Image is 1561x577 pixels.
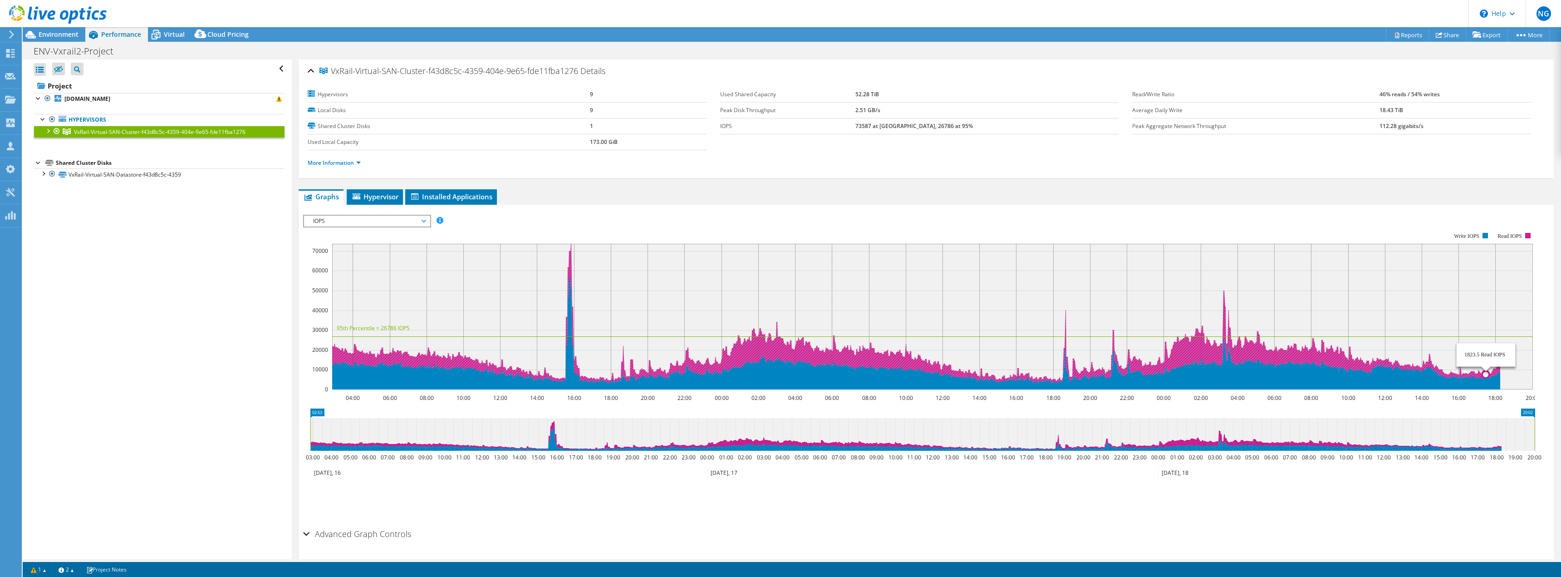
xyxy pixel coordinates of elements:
[494,454,508,461] text: 13:00
[1508,454,1522,461] text: 19:00
[590,122,593,130] b: 1
[39,30,79,39] span: Environment
[52,564,80,575] a: 2
[1379,90,1440,98] b: 46% reads / 54% writes
[1245,454,1259,461] text: 05:00
[34,114,285,126] a: Hypervisors
[1133,454,1147,461] text: 23:00
[855,90,879,98] b: 52.28 TiB
[303,192,339,201] span: Graphs
[164,30,185,39] span: Virtual
[788,394,802,402] text: 04:00
[1264,454,1278,461] text: 06:00
[855,122,973,130] b: 73587 at [GEOGRAPHIC_DATA], 26786 at 95%
[604,394,618,402] text: 18:00
[1076,454,1090,461] text: 20:00
[1057,454,1071,461] text: 19:00
[1302,454,1316,461] text: 08:00
[1208,454,1222,461] text: 03:00
[207,30,249,39] span: Cloud Pricing
[963,454,977,461] text: 14:00
[306,454,320,461] text: 03:00
[1490,454,1504,461] text: 18:00
[644,454,658,461] text: 21:00
[308,159,361,167] a: More Information
[926,454,940,461] text: 12:00
[1341,394,1355,402] text: 10:00
[1267,394,1281,402] text: 06:00
[550,454,564,461] text: 16:00
[309,216,425,227] span: IOPS
[418,454,432,461] text: 09:00
[319,67,578,76] span: VxRail-Virtual-SAN-Cluster-f43d8c5c-4359-404e-9e65-fde11fba1276
[531,454,545,461] text: 15:00
[700,454,714,461] text: 00:00
[64,95,110,103] b: [DOMAIN_NAME]
[1095,454,1109,461] text: 21:00
[34,168,285,180] a: VxRail-Virtual-SAN-Datastore-f43d8c5c-4359
[936,394,950,402] text: 12:00
[493,394,507,402] text: 12:00
[74,128,245,136] span: VxRail-Virtual-SAN-Cluster-f43d8c5c-4359-404e-9e65-fde11fba1276
[1339,454,1353,461] text: 10:00
[1170,454,1184,461] text: 01:00
[1466,28,1508,42] a: Export
[325,385,328,393] text: 0
[56,158,285,168] div: Shared Cluster Disks
[720,122,855,131] label: IOPS
[606,454,620,461] text: 19:00
[410,192,492,201] span: Installed Applications
[776,454,790,461] text: 04:00
[869,454,884,461] text: 09:00
[851,454,865,461] text: 08:00
[362,454,376,461] text: 06:00
[580,65,605,76] span: Details
[308,138,590,147] label: Used Local Capacity
[1526,394,1540,402] text: 20:00
[982,454,996,461] text: 15:00
[303,525,411,543] h2: Advanced Graph Controls
[1132,106,1379,115] label: Average Daily Write
[420,394,434,402] text: 08:00
[1396,454,1410,461] text: 13:00
[1379,106,1403,114] b: 18.43 TiB
[862,394,876,402] text: 08:00
[475,454,489,461] text: 12:00
[34,79,285,93] a: Project
[1414,454,1428,461] text: 14:00
[1433,454,1448,461] text: 15:00
[1194,394,1208,402] text: 02:00
[1020,454,1034,461] text: 17:00
[1151,454,1165,461] text: 00:00
[344,454,358,461] text: 05:00
[888,454,903,461] text: 10:00
[1157,394,1171,402] text: 00:00
[25,564,53,575] a: 1
[1227,454,1241,461] text: 04:00
[590,90,593,98] b: 9
[751,394,766,402] text: 02:00
[899,394,913,402] text: 10:00
[1378,394,1392,402] text: 12:00
[351,192,398,201] span: Hypervisor
[945,454,959,461] text: 13:00
[1083,394,1097,402] text: 20:00
[1120,394,1134,402] text: 22:00
[101,30,141,39] span: Performance
[1507,28,1550,42] a: More
[1480,10,1488,18] svg: \n
[567,394,581,402] text: 16:00
[1001,454,1015,461] text: 16:00
[34,93,285,105] a: [DOMAIN_NAME]
[308,106,590,115] label: Local Disks
[795,454,809,461] text: 05:00
[312,247,328,255] text: 70000
[457,394,471,402] text: 10:00
[757,454,771,461] text: 03:00
[1304,394,1318,402] text: 08:00
[1536,6,1551,21] span: NG
[825,394,839,402] text: 06:00
[625,454,639,461] text: 20:00
[1132,90,1379,99] label: Read/Write Ratio
[907,454,921,461] text: 11:00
